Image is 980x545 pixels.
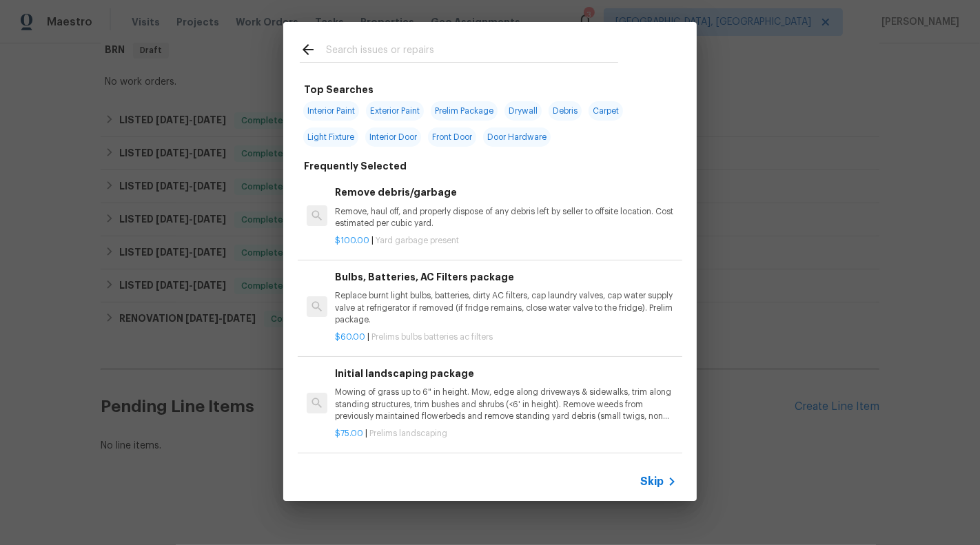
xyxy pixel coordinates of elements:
span: Exterior Paint [366,101,424,121]
span: Interior Paint [303,101,359,121]
span: Yard garbage present [376,236,459,245]
p: Remove, haul off, and properly dispose of any debris left by seller to offsite location. Cost est... [335,206,677,229]
p: | [335,235,677,247]
span: $100.00 [335,236,369,245]
span: Prelims landscaping [369,429,447,438]
h6: Initial landscaping package [335,366,677,381]
span: $60.00 [335,333,365,341]
span: Prelim Package [431,101,498,121]
input: Search issues or repairs [326,41,618,62]
h6: Frequently Selected [304,158,407,174]
span: Skip [640,475,664,489]
p: Mowing of grass up to 6" in height. Mow, edge along driveways & sidewalks, trim along standing st... [335,387,677,422]
span: Interior Door [365,127,421,147]
span: Front Door [428,127,476,147]
span: Debris [549,101,582,121]
h6: Top Searches [304,82,374,97]
p: | [335,331,677,343]
span: Door Hardware [483,127,551,147]
span: Carpet [589,101,623,121]
span: Light Fixture [303,127,358,147]
p: Replace burnt light bulbs, batteries, dirty AC filters, cap laundry valves, cap water supply valv... [335,290,677,325]
span: $75.00 [335,429,363,438]
h6: Remove debris/garbage [335,185,677,200]
span: Prelims bulbs batteries ac filters [371,333,493,341]
p: | [335,428,677,440]
span: Drywall [504,101,542,121]
h6: Bulbs, Batteries, AC Filters package [335,269,677,285]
